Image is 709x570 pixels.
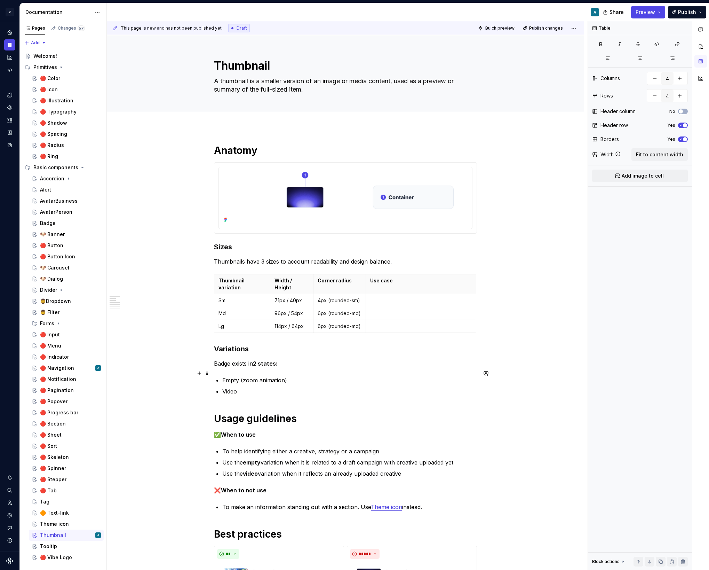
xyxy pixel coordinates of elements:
a: Welcome! [22,50,104,62]
div: Divider [40,287,57,294]
div: 🔴 icon [40,86,58,93]
a: 🔴 Tab [29,485,104,496]
a: Code automation [4,64,15,76]
div: 🔴 Progress bar [40,409,78,416]
p: Badge exists in [214,359,477,368]
strong: 2 states: [253,360,278,367]
div: 🔴 Popover [40,398,67,405]
a: Theme icon [371,503,402,510]
div: 🔴 Skeleton [40,454,69,461]
div: Documentation [25,9,91,16]
a: Documentation [4,39,15,50]
a: 🔴 icon [29,84,104,95]
a: 🔴 Spacing [29,128,104,140]
textarea: Thumbnail [213,57,476,74]
p: Corner radius [318,277,362,284]
div: Basic components [22,162,104,173]
a: 🔴 NavigationA [29,362,104,374]
a: 🔴 Sort [29,440,104,452]
a: Supernova Logo [6,557,13,564]
p: ❌ [214,486,477,494]
span: Publish changes [529,25,563,31]
a: 🔴 Stepper [29,474,104,485]
div: Welcome! [33,53,57,60]
div: 🔴 Shadow [40,119,67,126]
div: 🔴 Color [40,75,60,82]
div: 🔴 Pagination [40,387,74,394]
div: Borders [600,136,619,143]
div: 🔴 Ring [40,153,58,160]
div: 🟠 Text-link [40,509,69,516]
a: 🔴 Sheet [29,429,104,440]
a: 🔴 Illustration [29,95,104,106]
div: 🐶 Dialog [40,275,63,282]
div: Header row [600,122,628,129]
strong: When to not use [221,487,266,494]
div: 🔴 Tab [40,487,57,494]
div: Contact support [4,522,15,533]
div: Block actions [592,559,620,564]
div: 🔴 Indicator [40,353,69,360]
a: 🧔‍♂️Dropdown [29,296,104,307]
a: ThumbnailA [29,530,104,541]
a: 🔴 Pagination [29,385,104,396]
a: Divider [29,284,104,296]
p: ✅ [214,430,477,439]
a: 🔴 Vibe Logo [29,552,104,563]
div: 🔴 Button [40,242,63,249]
p: 6px (rounded-md) [318,310,362,317]
a: 🔴 Button [29,240,104,251]
p: 96px / 54px [274,310,309,317]
div: AvatarBusiness [40,197,78,204]
button: Search ⌘K [4,485,15,496]
div: Tag [40,498,49,505]
strong: When to use [221,431,256,438]
div: Accordion [40,175,64,182]
div: Home [4,27,15,38]
div: Changes [58,25,85,31]
span: Draft [237,25,247,31]
div: 🔴 Radius [40,142,64,149]
div: Thumbnail [40,532,66,539]
div: Alert [40,186,51,193]
div: A [97,532,99,539]
p: To help identifying either a creative, strategy or a campaign [222,447,477,455]
a: Storybook stories [4,127,15,138]
span: Add [31,40,40,46]
span: 57 [78,25,85,31]
div: Forms [40,320,54,327]
a: 🔴 Spinner [29,463,104,474]
a: Design tokens [4,89,15,101]
a: 🔴 Color [29,73,104,84]
a: 🧔‍♂️ Filter [29,307,104,318]
p: 6px (rounded-md) [318,323,362,330]
p: To make an information standing out with a section. Use instead. [222,503,477,511]
div: Header column [600,108,636,115]
a: 🐶 Banner [29,229,104,240]
span: Quick preview [485,25,515,31]
div: Page tree [22,50,104,563]
div: Primitives [22,62,104,73]
div: 🔴 Typography [40,108,77,115]
span: Fit to content width [636,151,683,158]
a: Tag [29,496,104,507]
div: 🔴 Notification [40,376,76,383]
div: Theme icon [40,521,69,528]
button: Publish [668,6,706,18]
a: 🔴 Button Icon [29,251,104,262]
label: Yes [667,136,675,142]
h3: Sizes [214,242,477,252]
div: 🐶 Banner [40,231,65,238]
button: Add [22,38,48,48]
div: 🔴 Button Icon [40,253,75,260]
div: 🧔‍♂️ Filter [40,309,59,316]
h1: Best practices [214,528,477,540]
div: A [97,365,99,372]
a: 🔴 Typography [29,106,104,117]
a: Accordion [29,173,104,184]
